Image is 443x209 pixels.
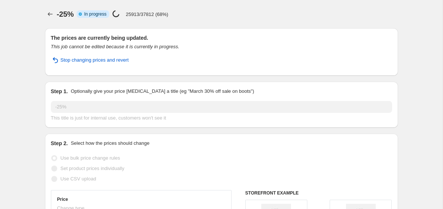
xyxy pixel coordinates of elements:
p: Select how the prices should change [71,140,149,147]
span: -25% [57,10,74,18]
span: Set product prices individually [61,166,125,171]
span: This title is just for internal use, customers won't see it [51,115,166,121]
h2: Step 2. [51,140,68,147]
button: Stop changing prices and revert [46,54,133,66]
span: Use CSV upload [61,176,96,182]
h6: STOREFRONT EXAMPLE [245,190,392,196]
input: 30% off holiday sale [51,101,392,113]
h3: Price [57,196,68,202]
i: This job cannot be edited because it is currently in progress. [51,44,180,49]
p: Optionally give your price [MEDICAL_DATA] a title (eg "March 30% off sale on boots") [71,88,254,95]
h2: Step 1. [51,88,68,95]
span: In progress [84,11,106,17]
span: Stop changing prices and revert [61,56,129,64]
span: Use bulk price change rules [61,155,120,161]
p: 25913/37812 (68%) [126,12,168,17]
button: Price change jobs [45,9,55,19]
h2: The prices are currently being updated. [51,34,392,42]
